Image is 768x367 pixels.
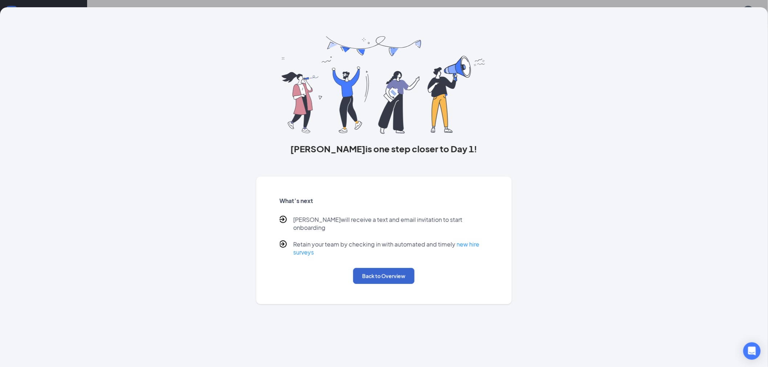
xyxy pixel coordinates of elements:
p: Retain your team by checking in with automated and timely [293,240,489,256]
h3: [PERSON_NAME] is one step closer to Day 1! [256,143,512,155]
a: new hire surveys [293,240,479,256]
h5: What’s next [279,197,489,205]
img: you are all set [282,36,486,134]
p: [PERSON_NAME] will receive a text and email invitation to start onboarding [293,216,489,232]
div: Open Intercom Messenger [743,342,761,360]
button: Back to Overview [353,268,414,284]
